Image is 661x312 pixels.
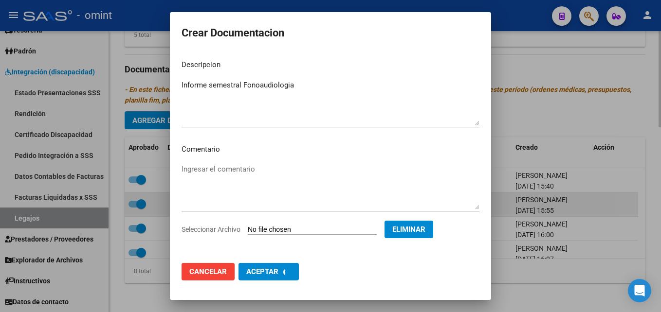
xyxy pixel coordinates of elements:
p: Descripcion [182,59,479,70]
h2: Crear Documentacion [182,24,479,42]
span: Seleccionar Archivo [182,225,240,233]
span: Cancelar [189,267,227,276]
button: Eliminar [385,221,433,238]
button: Aceptar [239,263,299,280]
div: Open Intercom Messenger [628,279,651,302]
span: Aceptar [246,267,278,276]
button: Cancelar [182,263,235,280]
span: Eliminar [392,225,425,234]
p: Comentario [182,144,479,155]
